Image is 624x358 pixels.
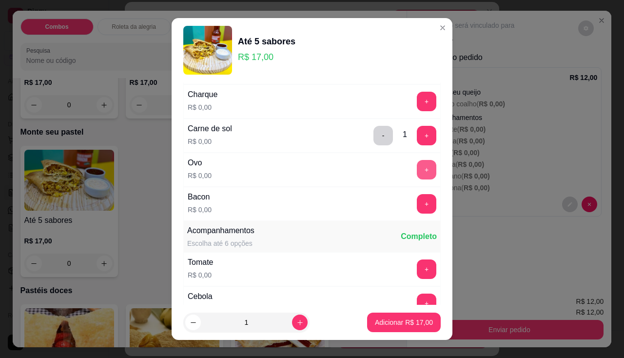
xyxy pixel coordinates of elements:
div: Tomate [188,257,213,268]
button: Close [435,20,450,36]
p: R$ 0,00 [188,270,213,280]
div: Até 5 sabores [238,35,295,48]
p: R$ 0,00 [188,205,212,215]
button: add [417,194,436,214]
p: R$ 0,00 [188,171,212,180]
img: product-image [183,26,232,75]
p: R$ 0,00 [188,102,217,112]
div: Escolha até 6 opções [187,239,254,248]
button: increase-product-quantity [292,315,308,330]
div: Carne de sol [188,123,232,135]
div: Ovo [188,157,212,169]
button: add [417,294,436,313]
button: decrease-product-quantity [185,315,201,330]
button: add [417,126,436,145]
p: R$ 0,00 [188,137,232,146]
p: R$ 0,00 [188,304,213,314]
div: Cebola [188,291,213,302]
div: Acompanhamentos [187,225,254,237]
div: 1 [403,129,407,140]
p: R$ 17,00 [238,50,295,64]
button: add [417,160,436,179]
button: delete [373,126,393,145]
p: Adicionar R$ 17,00 [375,318,433,327]
div: Charque [188,89,217,100]
div: Bacon [188,191,212,203]
button: Adicionar R$ 17,00 [367,313,441,332]
button: add [417,92,436,111]
button: add [417,259,436,279]
div: Completo [401,231,437,242]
